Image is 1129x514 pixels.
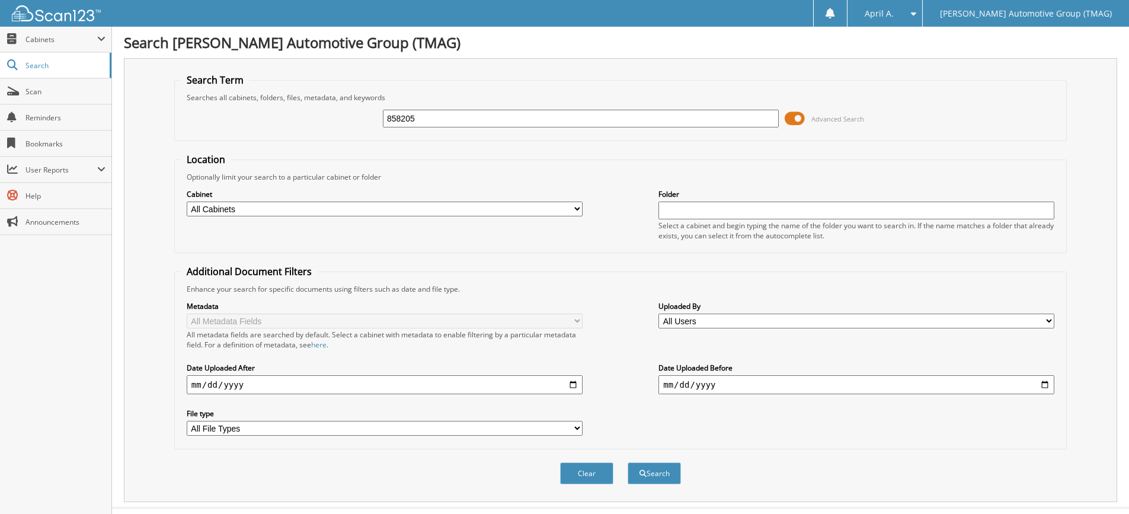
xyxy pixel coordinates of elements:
a: here [311,340,327,350]
span: Search [25,60,104,71]
span: User Reports [25,165,97,175]
label: Uploaded By [658,301,1054,311]
legend: Search Term [181,74,250,87]
span: Announcements [25,217,105,227]
h1: Search [PERSON_NAME] Automotive Group (TMAG) [124,33,1117,52]
label: Metadata [187,301,583,311]
span: Cabinets [25,34,97,44]
legend: Location [181,153,231,166]
label: Date Uploaded Before [658,363,1054,373]
span: [PERSON_NAME] Automotive Group (TMAG) [940,10,1112,17]
span: Help [25,191,105,201]
legend: Additional Document Filters [181,265,318,278]
iframe: Chat Widget [1070,457,1129,514]
span: April A. [865,10,894,17]
label: Folder [658,189,1054,199]
div: Select a cabinet and begin typing the name of the folder you want to search in. If the name match... [658,221,1054,241]
img: scan123-logo-white.svg [12,5,101,21]
button: Clear [560,462,613,484]
input: end [658,375,1054,394]
span: Bookmarks [25,139,105,149]
div: Optionally limit your search to a particular cabinet or folder [181,172,1060,182]
input: start [187,375,583,394]
span: Scan [25,87,105,97]
div: Enhance your search for specific documents using filters such as date and file type. [181,284,1060,294]
button: Search [628,462,681,484]
span: Advanced Search [811,114,864,123]
div: All metadata fields are searched by default. Select a cabinet with metadata to enable filtering b... [187,330,583,350]
label: Cabinet [187,189,583,199]
label: Date Uploaded After [187,363,583,373]
div: Searches all cabinets, folders, files, metadata, and keywords [181,92,1060,103]
span: Reminders [25,113,105,123]
label: File type [187,408,583,419]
